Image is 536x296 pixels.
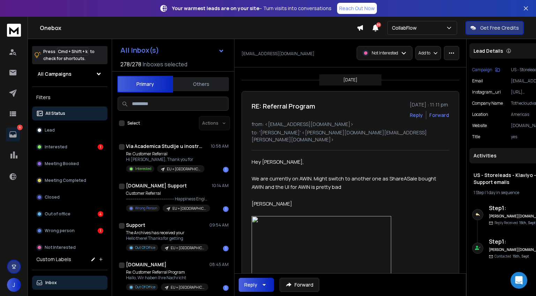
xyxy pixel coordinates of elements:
p: [EMAIL_ADDRESS][DOMAIN_NAME] [241,51,314,57]
button: Others [173,76,229,92]
div: 4 [98,211,103,217]
button: Forward [280,278,319,292]
p: Meeting Booked [45,161,79,166]
span: 278 / 278 [120,60,141,68]
p: Campaign [472,67,492,73]
p: Closed [45,194,60,200]
h1: [EMAIL_ADDRESS][DOMAIN_NAME] [126,161,203,168]
h1: [EMAIL_ADDRESS][DOMAIN_NAME] [126,240,203,247]
span: Cmd + Shift + k [57,47,89,55]
p: instagram_url [472,89,501,95]
h3: Filters [32,92,107,102]
p: to: '[PERSON_NAME]' <[PERSON_NAME][DOMAIN_NAME][EMAIL_ADDRESS][PERSON_NAME][DOMAIN_NAME]> [252,129,449,143]
p: Company Name [472,101,503,106]
span: 1 Step [474,190,484,195]
p: US - Storeleads - Klaviyo - Support emails [167,146,200,151]
label: Select [127,120,140,126]
p: Interested [135,264,151,269]
h1: All Campaigns [38,71,72,77]
p: Inbox [45,280,57,286]
h1: RE: Referral Program [252,101,315,111]
p: Hi Nope, an affiliate program isn’t [126,254,204,260]
span: Hey [PERSON_NAME], [252,158,304,165]
p: US - Storeleads - Klaviyo - Support emails [173,224,207,230]
button: Reply [410,112,423,119]
p: Hi, sorry for this long [126,136,204,141]
h1: Onebox [40,24,357,32]
p: Not Interested [372,50,398,56]
h3: Custom Labels [36,256,71,263]
p: [DATE] [213,201,229,207]
button: J [7,278,21,292]
span: 15th, Sept [519,220,536,225]
p: [DATE] [213,280,229,286]
p: US - Storeleads - Klaviyo - Support emails [167,264,200,269]
h1: [EMAIL_ADDRESS][DOMAIN_NAME] [126,280,203,287]
button: Lead [32,123,107,137]
p: Get Free Credits [480,24,519,31]
button: Interested1 [32,140,107,154]
button: Campaign [472,67,500,73]
button: Primary [117,76,173,92]
button: Meeting Completed [32,173,107,187]
p: [DATE] [213,241,229,246]
p: RE: Referral Program [126,209,210,215]
button: All Inbox(s) [115,43,230,57]
img: image001.png@01DC264A.9B193C70 [252,216,391,286]
p: Lead Details [474,47,503,54]
div: Open Intercom Messenger [511,272,527,289]
p: Wrong person [45,228,75,234]
h1: [EMAIL_ADDRESS][DOMAIN_NAME] [126,201,203,208]
button: Meeting Booked [32,157,107,171]
p: Wrong Person [135,185,157,190]
div: 1 [98,144,103,150]
button: All Status [32,106,107,120]
p: Re: Referral Program [126,170,210,175]
p: from: <[EMAIL_ADDRESS][DOMAIN_NAME]> [252,121,449,128]
p: Hi I am reaching out because [126,175,210,181]
h3: Inboxes selected [143,60,187,68]
p: Add to [418,50,430,56]
p: Interested [45,144,67,150]
button: Not Interested [32,240,107,254]
p: [DATE] [213,162,229,168]
span: 15th, Sept [513,254,529,259]
p: Contacted [494,254,529,259]
p: Not Interested [45,245,76,250]
p: Hey [PERSON_NAME], We are currently [126,215,210,220]
p: Email [472,78,483,84]
button: Closed [32,190,107,204]
p: US - Storeleads - Klaviyo - Support emails [172,185,206,190]
p: title [472,134,480,140]
div: 1 [223,225,229,230]
button: Out of office4 [32,207,107,221]
span: 39 [376,22,381,27]
p: location [472,112,488,117]
p: – Turn visits into conversations [172,5,332,12]
p: Re: Customer Referral [126,249,204,254]
p: Lead [45,127,55,133]
div: Reply [244,281,257,288]
button: All Campaigns [32,67,107,81]
p: [DATE] : 11:11 pm [410,101,449,108]
span: [PERSON_NAME] [252,200,292,207]
p: Interested [135,145,151,150]
p: CollabFlow [392,24,419,31]
p: website [472,123,487,128]
p: Reply Received [494,220,536,225]
button: Reply [239,278,274,292]
img: logo [7,24,21,37]
button: Inbox [32,276,107,290]
strong: Your warmest leads are on your site [172,5,259,12]
p: 6 [17,125,23,130]
a: 6 [6,127,20,141]
span: We are currently on AWIN. Might switch to another one as ShareASale bought AWIN and the UI for AW... [252,175,437,190]
p: [DATE] [343,77,357,83]
h1: All Inbox(s) [120,47,159,54]
div: Forward [429,112,449,119]
a: Reach Out Now [337,3,377,14]
button: Get Free Credits [466,21,524,35]
p: Reach Out Now [339,5,375,12]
